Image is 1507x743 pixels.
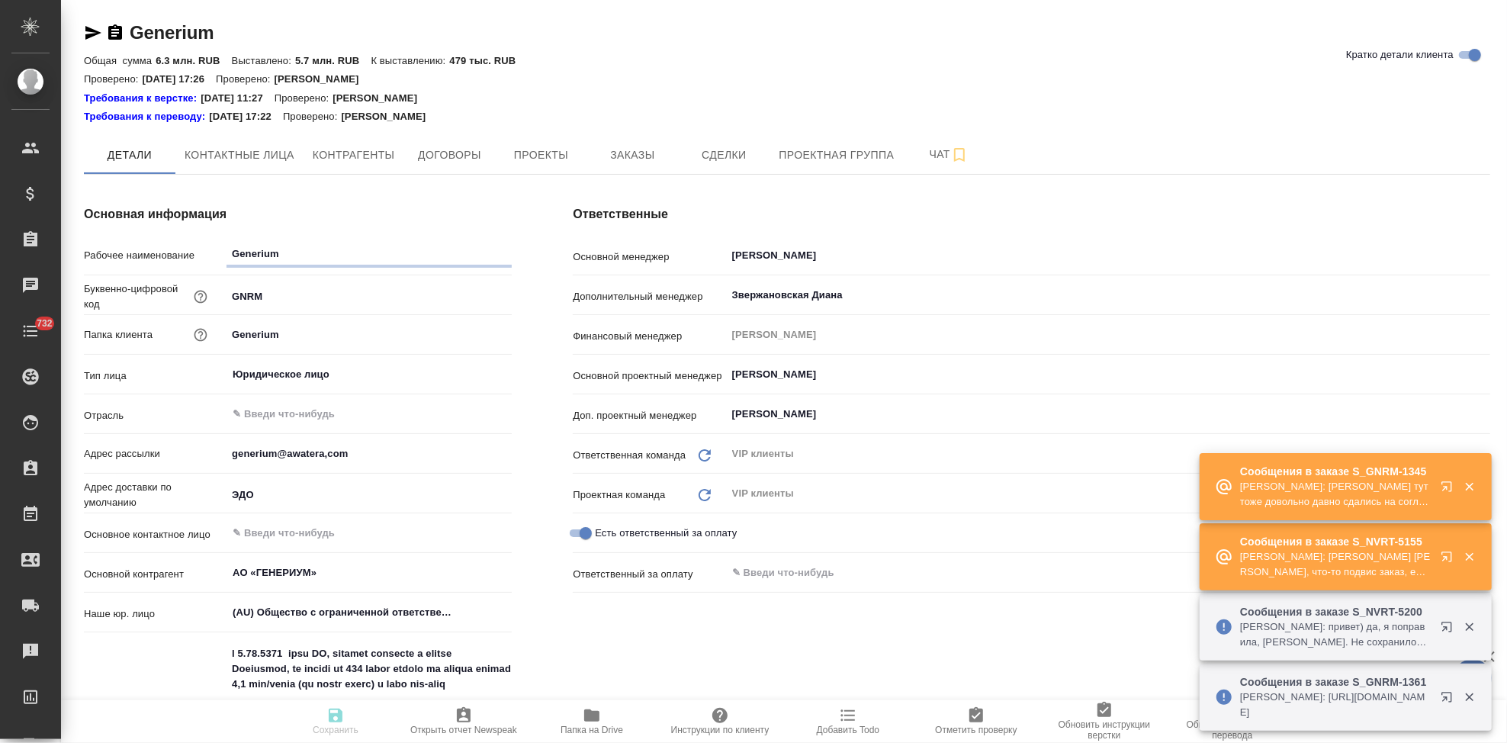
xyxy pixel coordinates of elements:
p: Сообщения в заказе S_NVRT-5155 [1240,534,1431,549]
button: Open [503,373,506,376]
span: Проектная группа [779,146,894,165]
p: Проверено: [84,73,143,85]
button: Нужен для формирования номера заказа/сделки [191,287,210,307]
p: [DATE] 17:22 [209,109,283,124]
h4: Ответственные [573,205,1490,224]
input: ✎ Введи что-нибудь [227,484,512,506]
button: Сохранить [272,700,400,743]
span: Сделки [687,146,760,165]
svg: Подписаться [950,146,969,164]
button: Добавить Todo [784,700,912,743]
p: Буквенно-цифровой код [84,281,191,312]
a: 732 [4,312,57,350]
input: ✎ Введи что-нибудь [227,285,512,307]
button: Название для папки на drive. Если его не заполнить, мы не сможем создать папку для клиента [191,325,210,345]
p: Ответственный за оплату [573,567,692,582]
span: Чат [912,145,985,164]
p: Финансовый менеджер [573,329,725,344]
span: Сохранить [313,725,358,735]
button: Закрыть [1454,620,1485,634]
span: Обновить инструкции перевода [1178,719,1287,741]
p: Основное контактное лицо [84,527,227,542]
span: Договоры [413,146,486,165]
button: Папка на Drive [528,700,656,743]
button: Отметить проверку [912,700,1040,743]
button: Закрыть [1454,690,1485,704]
input: ✎ Введи что-нибудь [231,405,456,423]
p: 479 тыс. RUB [449,55,527,66]
button: Open [1482,413,1485,416]
p: 5.7 млн. RUB [295,55,371,66]
p: [PERSON_NAME]: [URL][DOMAIN_NAME] [1240,690,1431,720]
p: Ответственная команда [573,448,686,463]
span: Контактные лица [185,146,294,165]
button: Открыть в новой вкладке [1431,542,1468,578]
span: Заказы [596,146,669,165]
p: Наше юр. лицо [84,606,227,622]
a: Требования к переводу: [84,109,209,124]
span: Обновить инструкции верстки [1049,719,1159,741]
span: 732 [27,316,62,331]
button: Закрыть [1454,480,1485,494]
button: Открыть в новой вкладке [1431,471,1468,508]
p: Основной менеджер [573,249,725,265]
p: [PERSON_NAME] [333,91,429,106]
p: Дополнительный менеджер [573,289,725,304]
button: Открыть отчет Newspeak [400,700,528,743]
span: Кратко детали клиента [1346,47,1454,63]
span: Открыть отчет Newspeak [410,725,517,735]
span: Отметить проверку [935,725,1017,735]
div: Нажми, чтобы открыть папку с инструкцией [84,91,201,106]
div: Нажми, чтобы открыть папку с инструкцией [84,109,209,124]
button: Скопировать ссылку для ЯМессенджера [84,24,102,42]
input: ✎ Введи что-нибудь [227,323,512,346]
p: Сообщения в заказе S_GNRM-1345 [1240,464,1431,479]
p: Основной контрагент [84,567,227,582]
p: [DATE] 17:26 [143,73,217,85]
p: Общая сумма [84,55,156,66]
p: Выставлено: [232,55,295,66]
button: Open [503,413,506,416]
span: Инструкции по клиенту [671,725,770,735]
p: Проектная команда [573,487,665,503]
span: Добавить Todo [817,725,879,735]
input: ✎ Введи что-нибудь [227,442,512,465]
p: [PERSON_NAME]: привет) да, я поправила, [PERSON_NAME]. Не сохранилось почему-то, а тз осталось [1240,619,1431,650]
p: Проверено: [275,91,333,106]
button: Open [1482,373,1485,376]
button: Закрыть [1454,550,1485,564]
button: Open [503,571,506,574]
button: Обновить инструкции перевода [1168,700,1297,743]
span: Проекты [504,146,577,165]
input: ✎ Введи что-нибудь [231,524,456,542]
p: Основной проектный менеджер [573,368,725,384]
p: [PERSON_NAME]: [PERSON_NAME] тут тоже довольно давно сдались на соглас, может напомнить клиенту? [1240,479,1431,510]
p: Адрес рассылки [84,446,227,462]
p: Сообщения в заказе S_NVRT-5200 [1240,604,1431,619]
p: Рабочее наименование [84,248,227,263]
p: Папка клиента [84,327,153,343]
p: Сообщения в заказе S_GNRM-1361 [1240,674,1431,690]
p: [PERSON_NAME] [341,109,437,124]
a: Generium [130,22,214,43]
button: Открыть в новой вкладке [1431,612,1468,648]
p: Проверено: [216,73,275,85]
button: Open [503,611,506,614]
span: Контрагенты [313,146,395,165]
h4: Основная информация [84,205,512,224]
a: Требования к верстке: [84,91,201,106]
button: Открыть в новой вкладке [1431,682,1468,719]
p: 6.3 млн. RUB [156,55,231,66]
p: Тип лица [84,368,227,384]
p: [PERSON_NAME]: [PERSON_NAME] [PERSON_NAME], что-то подвис заказ, еще не было согласования? [1240,549,1431,580]
span: Папка на Drive [561,725,623,735]
button: Скопировать ссылку [106,24,124,42]
button: Open [1482,294,1485,297]
button: Open [503,532,506,535]
input: ✎ Введи что-нибудь [227,243,512,265]
button: Обновить инструкции верстки [1040,700,1168,743]
button: Инструкции по клиенту [656,700,784,743]
p: К выставлению: [371,55,449,66]
button: Open [1482,254,1485,257]
span: Детали [93,146,166,165]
